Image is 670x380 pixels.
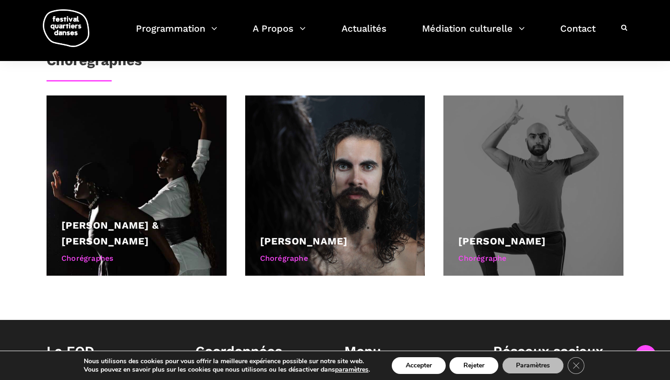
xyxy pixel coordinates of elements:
a: Médiation culturelle [422,20,525,48]
h1: Réseaux sociaux [493,343,623,360]
button: Rejeter [449,357,498,374]
button: Paramètres [502,357,564,374]
img: logo-fqd-med [43,9,89,47]
a: Contact [560,20,596,48]
h1: Le FQD [47,343,177,360]
a: [PERSON_NAME] [260,235,348,247]
a: A Propos [253,20,306,48]
p: Nous utilisons des cookies pour vous offrir la meilleure expérience possible sur notre site web. [84,357,370,366]
button: Close GDPR Cookie Banner [568,357,584,374]
div: Chorégraphe [458,252,609,265]
div: Chorégraphe [260,252,410,265]
h3: Chorégraphes [47,52,142,75]
h1: Menu [344,343,475,360]
a: Programmation [136,20,217,48]
div: Chorégraphes [61,252,212,265]
button: paramètres [335,366,368,374]
a: Actualités [342,20,387,48]
p: Vous pouvez en savoir plus sur les cookies que nous utilisons ou les désactiver dans . [84,366,370,374]
a: [PERSON_NAME] & [PERSON_NAME] [61,219,159,247]
a: [PERSON_NAME] [458,235,546,247]
button: Accepter [392,357,446,374]
h1: Coordonnées [195,343,326,360]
